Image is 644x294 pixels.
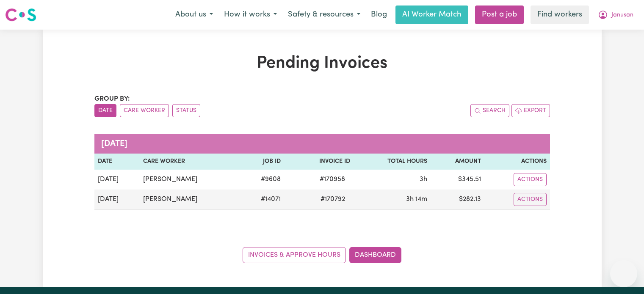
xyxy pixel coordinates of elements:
a: AI Worker Match [395,5,468,24]
td: # 14071 [240,190,284,210]
span: 3 hours 14 minutes [406,196,427,203]
th: Actions [484,154,550,170]
button: About us [170,6,218,24]
a: Blog [366,5,392,24]
td: [PERSON_NAME] [140,190,240,210]
th: Date [94,154,140,170]
th: Job ID [240,154,284,170]
th: Amount [431,154,484,170]
a: Careseekers logo [5,5,36,25]
a: Dashboard [349,247,401,263]
button: How it works [218,6,282,24]
td: $ 282.13 [431,190,484,210]
td: # 9608 [240,170,284,190]
span: Group by: [94,96,130,102]
a: Invoices & Approve Hours [243,247,346,263]
th: Total Hours [354,154,430,170]
span: # 170958 [315,174,350,184]
button: sort invoices by paid status [172,104,200,117]
button: My Account [592,6,639,24]
td: [PERSON_NAME] [140,170,240,190]
td: [DATE] [94,190,140,210]
td: $ 345.51 [431,170,484,190]
button: Search [470,104,509,117]
span: Janusan [611,11,633,20]
a: Find workers [531,5,589,24]
td: [DATE] [94,170,140,190]
button: Safety & resources [282,6,366,24]
a: Post a job [475,5,524,24]
button: Actions [514,173,547,186]
iframe: Button to launch messaging window [610,260,637,287]
img: Careseekers logo [5,7,36,22]
span: # 170792 [315,194,350,204]
button: Export [511,104,550,117]
button: sort invoices by date [94,104,116,117]
button: sort invoices by care worker [120,104,169,117]
th: Care Worker [140,154,240,170]
h1: Pending Invoices [94,53,550,74]
button: Actions [514,193,547,206]
caption: [DATE] [94,134,550,154]
span: 3 hours [420,176,427,183]
th: Invoice ID [284,154,354,170]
